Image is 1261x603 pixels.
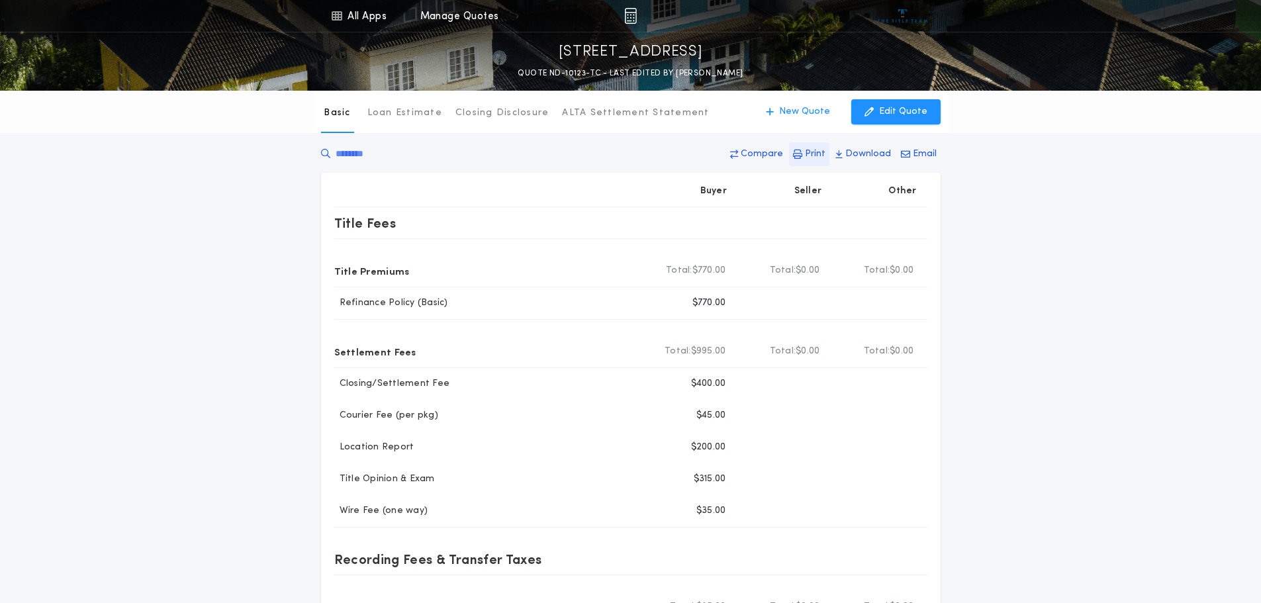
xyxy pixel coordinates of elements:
[897,142,941,166] button: Email
[694,473,726,486] p: $315.00
[878,9,927,23] img: vs-icon
[789,142,829,166] button: Print
[455,107,549,120] p: Closing Disclosure
[334,260,410,281] p: Title Premiums
[864,264,890,277] b: Total:
[624,8,637,24] img: img
[691,441,726,454] p: $200.00
[779,105,830,118] p: New Quote
[334,377,450,391] p: Closing/Settlement Fee
[334,297,448,310] p: Refinance Policy (Basic)
[696,409,726,422] p: $45.00
[794,185,822,198] p: Seller
[831,142,895,166] button: Download
[700,185,727,198] p: Buyer
[334,549,542,570] p: Recording Fees & Transfer Taxes
[879,105,927,118] p: Edit Quote
[367,107,442,120] p: Loan Estimate
[559,42,703,63] p: [STREET_ADDRESS]
[334,441,414,454] p: Location Report
[726,142,787,166] button: Compare
[691,345,726,358] span: $995.00
[334,504,428,518] p: Wire Fee (one way)
[890,345,913,358] span: $0.00
[851,99,941,124] button: Edit Quote
[691,377,726,391] p: $400.00
[334,409,438,422] p: Courier Fee (per pkg)
[665,345,691,358] b: Total:
[864,345,890,358] b: Total:
[562,107,709,120] p: ALTA Settlement Statement
[913,148,937,161] p: Email
[770,264,796,277] b: Total:
[796,345,819,358] span: $0.00
[518,67,743,80] p: QUOTE ND-10123-TC - LAST EDITED BY [PERSON_NAME]
[805,148,825,161] p: Print
[692,264,726,277] span: $770.00
[753,99,843,124] button: New Quote
[324,107,350,120] p: Basic
[334,341,416,362] p: Settlement Fees
[334,212,397,234] p: Title Fees
[666,264,692,277] b: Total:
[334,473,435,486] p: Title Opinion & Exam
[770,345,796,358] b: Total:
[796,264,819,277] span: $0.00
[692,297,726,310] p: $770.00
[888,185,916,198] p: Other
[696,504,726,518] p: $35.00
[741,148,783,161] p: Compare
[845,148,891,161] p: Download
[890,264,913,277] span: $0.00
